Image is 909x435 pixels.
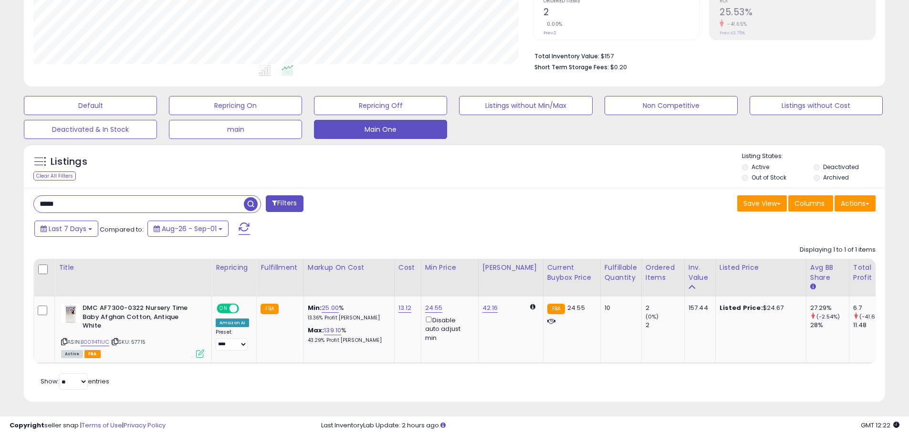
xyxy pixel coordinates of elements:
[752,173,786,181] label: Out of Stock
[720,263,802,273] div: Listed Price
[810,321,849,329] div: 28%
[810,283,816,291] small: Avg BB Share.
[61,304,80,323] img: 41xGZCcL-KL._SL40_.jpg
[605,96,738,115] button: Non Competitive
[308,326,324,335] b: Max:
[24,96,157,115] button: Default
[61,350,83,358] span: All listings currently available for purchase on Amazon
[321,421,899,430] div: Last InventoryLab Update: 2 hours ago.
[788,195,833,212] button: Columns
[534,63,609,71] b: Short Term Storage Fees:
[861,421,899,430] span: 2025-09-10 12:22 GMT
[124,421,166,430] a: Privacy Policy
[169,120,302,139] button: main
[534,50,868,61] li: $157
[303,259,394,297] th: The percentage added to the cost of goods (COGS) that forms the calculator for Min & Max prices.
[425,303,443,313] a: 24.55
[610,63,627,72] span: $0.20
[111,338,146,346] span: | SKU: 57715
[720,304,799,312] div: $24.67
[720,303,763,312] b: Listed Price:
[238,305,253,313] span: OFF
[34,221,98,237] button: Last 7 Days
[810,263,845,283] div: Avg BB Share
[750,96,883,115] button: Listings without Cost
[689,304,708,312] div: 157.44
[398,303,412,313] a: 13.12
[547,304,565,314] small: FBA
[49,224,86,233] span: Last 7 Days
[853,321,892,329] div: 11.48
[859,313,885,320] small: (-41.64%)
[261,304,278,314] small: FBA
[823,173,849,181] label: Archived
[169,96,302,115] button: Repricing On
[459,96,592,115] button: Listings without Min/Max
[794,199,825,208] span: Columns
[689,263,711,283] div: Inv. value
[398,263,417,273] div: Cost
[322,303,339,313] a: 25.00
[534,52,599,60] b: Total Inventory Value:
[216,263,252,273] div: Repricing
[81,338,109,346] a: B00114TIUC
[41,377,109,386] span: Show: entries
[216,318,249,327] div: Amazon AI
[646,313,659,320] small: (0%)
[800,245,876,255] div: Displaying 1 to 1 of 1 items
[84,350,101,358] span: FBA
[567,303,585,312] span: 24.55
[33,171,76,180] div: Clear All Filters
[547,263,596,283] div: Current Buybox Price
[737,195,787,212] button: Save View
[308,263,390,273] div: Markup on Cost
[742,152,885,161] p: Listing States:
[425,263,474,273] div: Min Price
[752,163,769,171] label: Active
[314,96,447,115] button: Repricing Off
[261,263,299,273] div: Fulfillment
[24,120,157,139] button: Deactivated & In Stock
[605,263,637,283] div: Fulfillable Quantity
[810,304,849,312] div: 27.29%
[308,326,387,344] div: %
[308,304,387,321] div: %
[308,337,387,344] p: 43.29% Profit [PERSON_NAME]
[324,326,341,335] a: 139.10
[646,263,680,283] div: Ordered Items
[82,421,122,430] a: Terms of Use
[646,304,684,312] div: 2
[10,421,44,430] strong: Copyright
[720,30,745,36] small: Prev: 43.75%
[724,21,747,28] small: -41.65%
[720,7,875,20] h2: 25.53%
[10,421,166,430] div: seller snap | |
[853,263,888,283] div: Total Profit
[147,221,229,237] button: Aug-26 - Sep-01
[482,303,498,313] a: 42.16
[59,263,208,273] div: Title
[425,315,471,342] div: Disable auto adjust min
[61,304,204,357] div: ASIN:
[835,195,876,212] button: Actions
[543,30,556,36] small: Prev: 2
[308,315,387,321] p: 13.36% Profit [PERSON_NAME]
[218,305,230,313] span: ON
[816,313,840,320] small: (-2.54%)
[605,304,634,312] div: 10
[314,120,447,139] button: Main One
[823,163,859,171] label: Deactivated
[51,155,87,169] h5: Listings
[543,21,563,28] small: 0.00%
[162,224,217,233] span: Aug-26 - Sep-01
[543,7,699,20] h2: 2
[100,225,144,234] span: Compared to:
[266,195,303,212] button: Filters
[482,263,539,273] div: [PERSON_NAME]
[216,329,249,350] div: Preset:
[308,303,322,312] b: Min:
[853,304,892,312] div: 6.7
[646,321,684,329] div: 2
[83,304,199,333] b: DMC AF7300-0322 Nursery Time Baby Afghan Cotton, Antique White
